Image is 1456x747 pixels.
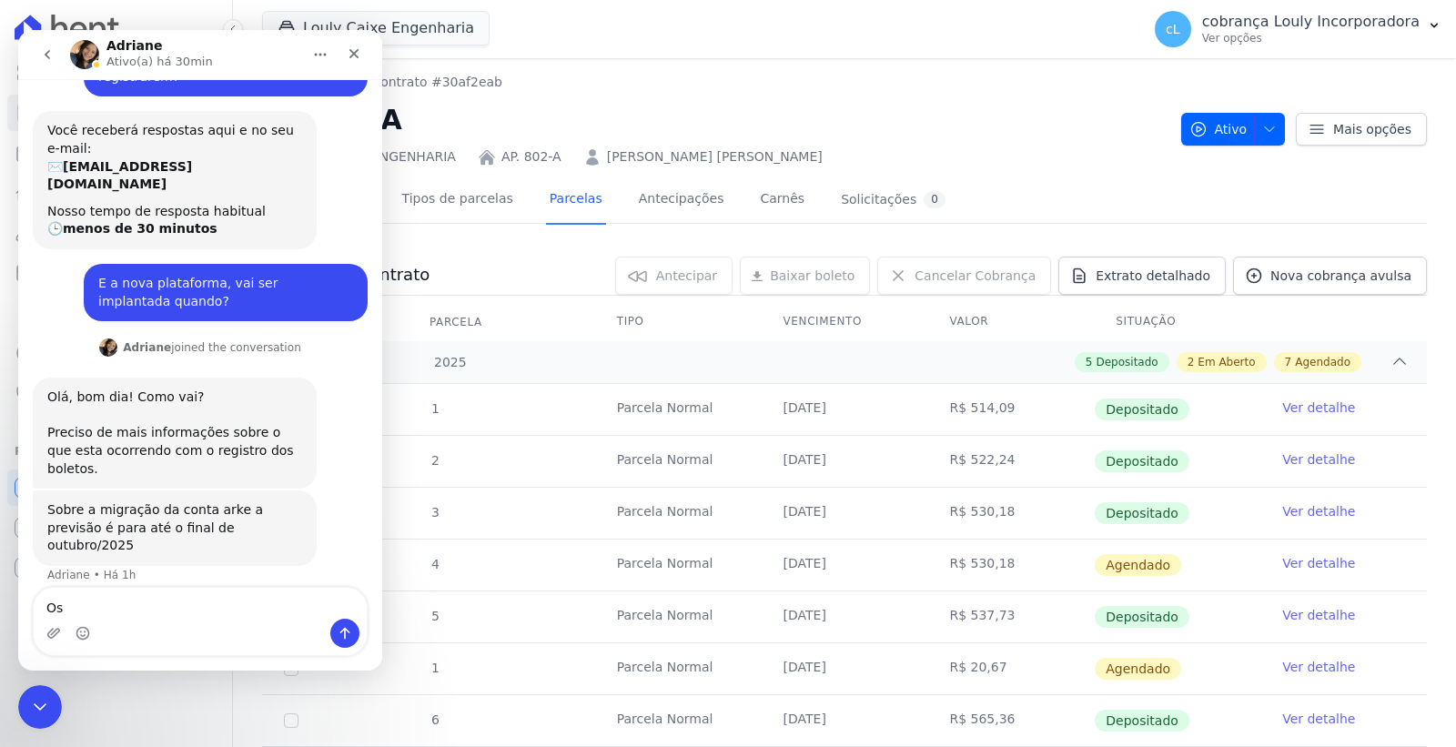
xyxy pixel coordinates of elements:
[15,460,349,569] div: Adriane diz…
[29,129,174,162] b: [EMAIL_ADDRESS][DOMAIN_NAME]
[408,304,504,340] div: Parcela
[1282,710,1355,728] a: Ver detalhe
[635,177,728,225] a: Antecipações
[762,540,928,591] td: [DATE]
[1295,354,1350,370] span: Agendado
[7,175,225,211] a: Lotes
[15,460,298,536] div: Sobre a migração da conta arke a previsão é para até o final de outubro/2025Adriane • Há 1h
[762,695,928,746] td: [DATE]
[595,436,762,487] td: Parcela Normal
[7,135,225,171] a: Parcelas
[927,436,1094,487] td: R$ 522,24
[762,591,928,642] td: [DATE]
[312,589,341,618] button: Enviar uma mensagem
[7,510,225,546] a: Conta Hent
[1282,502,1355,520] a: Ver detalhe
[1202,31,1420,45] p: Ver opções
[29,173,284,208] div: Nosso tempo de resposta habitual 🕒
[1282,399,1355,417] a: Ver detalhe
[29,540,117,550] div: Adriane • Há 1h
[371,73,502,92] a: Contrato #30af2eab
[262,147,456,167] div: LOULY CAIXE ENGENHARIA
[45,191,199,206] b: menos de 30 minutos
[262,73,1167,92] nav: Breadcrumb
[927,303,1094,341] th: Valor
[1333,120,1411,138] span: Mais opções
[1233,257,1427,295] a: Nova cobrança avulsa
[7,469,225,506] a: Recebíveis
[430,712,440,727] span: 6
[927,540,1094,591] td: R$ 530,18
[7,375,225,411] a: Negativação
[15,440,217,462] div: Plataformas
[262,73,502,92] nav: Breadcrumb
[1198,354,1255,370] span: Em Aberto
[1095,606,1189,628] span: Depositado
[595,540,762,591] td: Parcela Normal
[1181,113,1286,146] button: Ativo
[1095,399,1189,420] span: Depositado
[262,99,1167,140] h2: AP. 802-A
[841,191,945,208] div: Solicitações
[29,358,284,448] div: Olá, bom dia! Como vai? Preciso de mais informações sobre o que esta ocorrendo com o registro dos...
[1058,257,1226,295] a: Extrato detalhado
[1095,710,1189,732] span: Depositado
[1140,4,1456,55] button: cL cobrança Louly Incorporadora Ver opções
[837,177,949,225] a: Solicitações0
[1285,354,1292,370] span: 7
[1296,113,1427,146] a: Mais opções
[15,348,298,459] div: Olá, bom dia! Como vai?Preciso de mais informações sobre o que esta ocorrendo com o registro dos ...
[595,591,762,642] td: Parcela Normal
[607,147,823,167] a: [PERSON_NAME] [PERSON_NAME]
[1282,606,1355,624] a: Ver detalhe
[1282,554,1355,572] a: Ver detalhe
[1096,267,1210,285] span: Extrato detalhado
[924,191,945,208] div: 0
[7,335,225,371] a: Crédito
[762,643,928,694] td: [DATE]
[1094,303,1260,341] th: Situação
[7,255,225,291] a: Minha Carteira
[595,303,762,341] th: Tipo
[756,177,808,225] a: Carnês
[1095,502,1189,524] span: Depositado
[927,695,1094,746] td: R$ 565,36
[927,643,1094,694] td: R$ 20,67
[595,384,762,435] td: Parcela Normal
[105,311,153,324] b: Adriane
[15,558,349,589] textarea: Envie uma mensagem...
[595,643,762,694] td: Parcela Normal
[7,55,225,91] a: Visão Geral
[80,245,335,280] div: E a nova plataforma, vai ser implantada quando?
[762,488,928,539] td: [DATE]
[399,177,517,225] a: Tipos de parcelas
[284,713,298,728] input: Só é possível selecionar pagamentos em aberto
[430,505,440,520] span: 3
[29,471,284,525] div: Sobre a migração da conta arke a previsão é para até o final de outubro/2025
[1095,658,1181,680] span: Agendado
[15,234,349,306] div: cobrança diz…
[1282,450,1355,469] a: Ver detalhe
[595,488,762,539] td: Parcela Normal
[18,685,62,729] iframe: Intercom live chat
[1095,450,1189,472] span: Depositado
[7,295,225,331] a: Transferências
[1189,113,1248,146] span: Ativo
[15,306,349,348] div: Adriane diz…
[7,95,225,131] a: Contratos
[81,308,99,327] img: Profile image for Adriane
[927,384,1094,435] td: R$ 514,09
[1097,354,1158,370] span: Depositado
[501,147,561,167] a: AP. 802-A
[28,596,43,611] button: Upload do anexo
[1202,13,1420,31] p: cobrança Louly Incorporadora
[430,609,440,623] span: 5
[1086,354,1093,370] span: 5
